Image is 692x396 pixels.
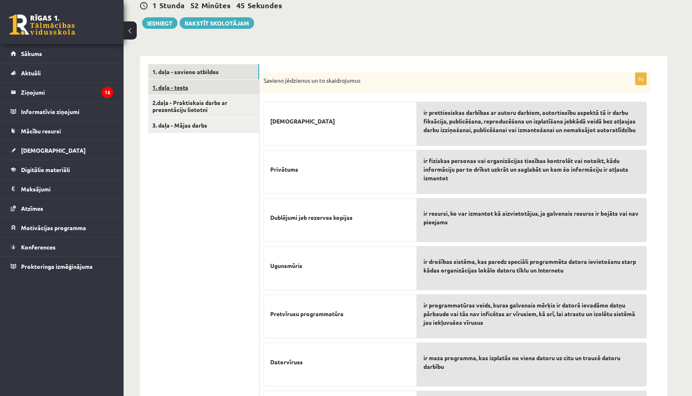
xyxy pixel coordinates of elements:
a: Rakstīt skolotājam [180,17,254,29]
legend: Maksājumi [21,179,113,198]
span: ir maza programma, kas izplatās no viena datoru uz citu un traucē datoru darbību [423,354,640,371]
span: Minūtes [201,0,231,10]
a: 1. daļa - tests [148,80,259,95]
span: Mācību resursi [21,127,61,135]
span: Sekundes [248,0,282,10]
a: Digitālie materiāli [11,160,113,179]
span: Atzīmes [21,205,43,212]
span: [DEMOGRAPHIC_DATA] [21,147,86,154]
span: Datorvīruss [270,358,303,366]
a: Motivācijas programma [11,218,113,237]
span: Ugunsmūris [270,261,302,270]
legend: Ziņojumi [21,83,113,102]
a: Rīgas 1. Tālmācības vidusskola [9,14,75,35]
span: 1 [152,0,157,10]
span: [DEMOGRAPHIC_DATA] [270,117,335,126]
span: Proktoringa izmēģinājums [21,263,93,270]
span: ir prettiesiskas darbības ar autoru darbiem, autortiesību aspektā tā ir darbu fiksācija, publicēš... [423,108,640,134]
legend: Informatīvie ziņojumi [21,102,113,121]
a: Ziņojumi15 [11,83,113,102]
span: 45 [236,0,245,10]
a: Sākums [11,44,113,63]
span: ir programmatūras veids, kuras galvenais mērķis ir datorā ievadāmo datņu pārbaude vai tās nav inf... [423,301,640,327]
i: 15 [102,87,113,98]
a: 3. daļa - Mājas darbs [148,118,259,133]
button: Iesniegt [142,17,178,29]
a: [DEMOGRAPHIC_DATA] [11,141,113,160]
a: Aktuāli [11,63,113,82]
a: 2.daļa - Praktiskais darbs ar prezentāciju lietotni [148,95,259,117]
span: Dublējumi jeb rezerves kopijas [270,213,353,222]
span: ir drošības sistēma, kas paredz speciāli programmēta datora ievietošanu starp kādas organizācijas... [423,257,640,275]
a: 1. daļa - savieno atbildes [148,64,259,79]
span: Konferences [21,243,56,251]
span: Stunda [159,0,185,10]
p: Savieno jēdzienus un to skaidrojumus [264,77,605,85]
a: Informatīvie ziņojumi [11,102,113,121]
a: Maksājumi [11,179,113,198]
span: ir resursi, ko var izmantot kā aizvietotājus, ja galvenais resurss ir bojāts vai nav pieejams [423,209,640,226]
p: 9p [635,72,647,85]
span: Pretvīrusu programmatūra [270,310,344,318]
span: Aktuāli [21,69,41,77]
a: Konferences [11,238,113,256]
span: Privātums [270,165,298,174]
a: Atzīmes [11,199,113,218]
span: Digitālie materiāli [21,166,70,173]
a: Mācību resursi [11,121,113,140]
span: 52 [190,0,199,10]
span: Sākums [21,50,42,57]
span: ir fiziskas personas vai organizācijas tiesības kontrolēt vai noteikt, kādu informāciju par to dr... [423,156,640,182]
a: Proktoringa izmēģinājums [11,257,113,276]
span: Motivācijas programma [21,224,86,231]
